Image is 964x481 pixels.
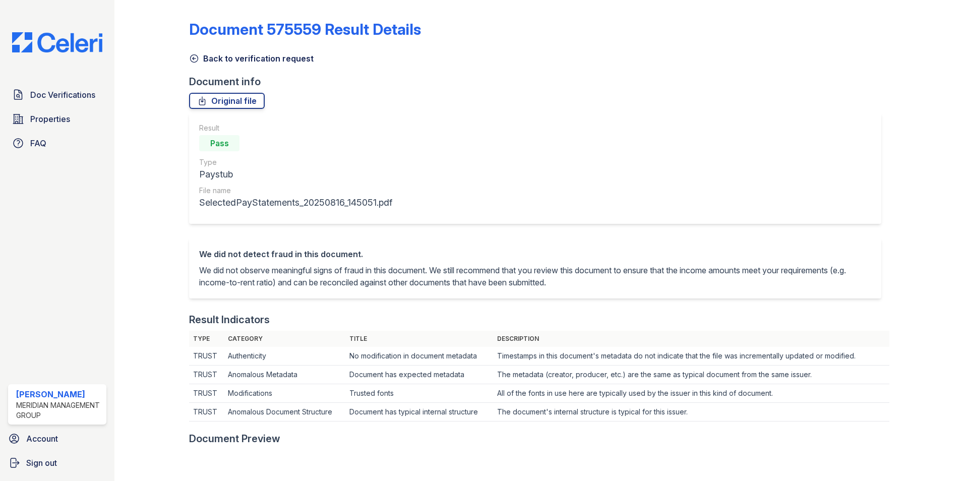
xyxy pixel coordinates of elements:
[224,403,345,422] td: Anomalous Document Structure
[30,137,46,149] span: FAQ
[493,331,889,347] th: Description
[4,453,110,473] a: Sign out
[345,366,493,384] td: Document has expected metadata
[199,264,871,288] p: We did not observe meaningful signs of fraud in this document. We still recommend that you review...
[189,347,224,366] td: TRUST
[26,457,57,469] span: Sign out
[189,384,224,403] td: TRUST
[224,384,345,403] td: Modifications
[345,331,493,347] th: Title
[8,109,106,129] a: Properties
[493,347,889,366] td: Timestamps in this document's metadata do not indicate that the file was incrementally updated or...
[199,186,392,196] div: File name
[189,331,224,347] th: Type
[16,400,102,420] div: Meridian Management Group
[8,133,106,153] a: FAQ
[189,52,314,65] a: Back to verification request
[199,167,392,182] div: Paystub
[189,366,224,384] td: TRUST
[189,75,889,89] div: Document info
[16,388,102,400] div: [PERSON_NAME]
[345,403,493,422] td: Document has typical internal structure
[30,89,95,101] span: Doc Verifications
[189,313,270,327] div: Result Indicators
[224,331,345,347] th: Category
[199,123,392,133] div: Result
[493,384,889,403] td: All of the fonts in use here are typically used by the issuer in this kind of document.
[189,403,224,422] td: TRUST
[224,366,345,384] td: Anomalous Metadata
[199,196,392,210] div: SelectedPayStatements_20250816_145051.pdf
[189,20,421,38] a: Document 575559 Result Details
[493,366,889,384] td: The metadata (creator, producer, etc.) are the same as typical document from the same issuer.
[345,384,493,403] td: Trusted fonts
[199,248,871,260] div: We did not detect fraud in this document.
[4,429,110,449] a: Account
[8,85,106,105] a: Doc Verifications
[26,433,58,445] span: Account
[345,347,493,366] td: No modification in document metadata
[189,93,265,109] a: Original file
[493,403,889,422] td: The document's internal structure is typical for this issuer.
[199,157,392,167] div: Type
[224,347,345,366] td: Authenticity
[199,135,239,151] div: Pass
[30,113,70,125] span: Properties
[189,432,280,446] div: Document Preview
[4,32,110,52] img: CE_Logo_Blue-a8612792a0a2168367f1c8372b55b34899dd931a85d93a1a3d3e32e68fde9ad4.png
